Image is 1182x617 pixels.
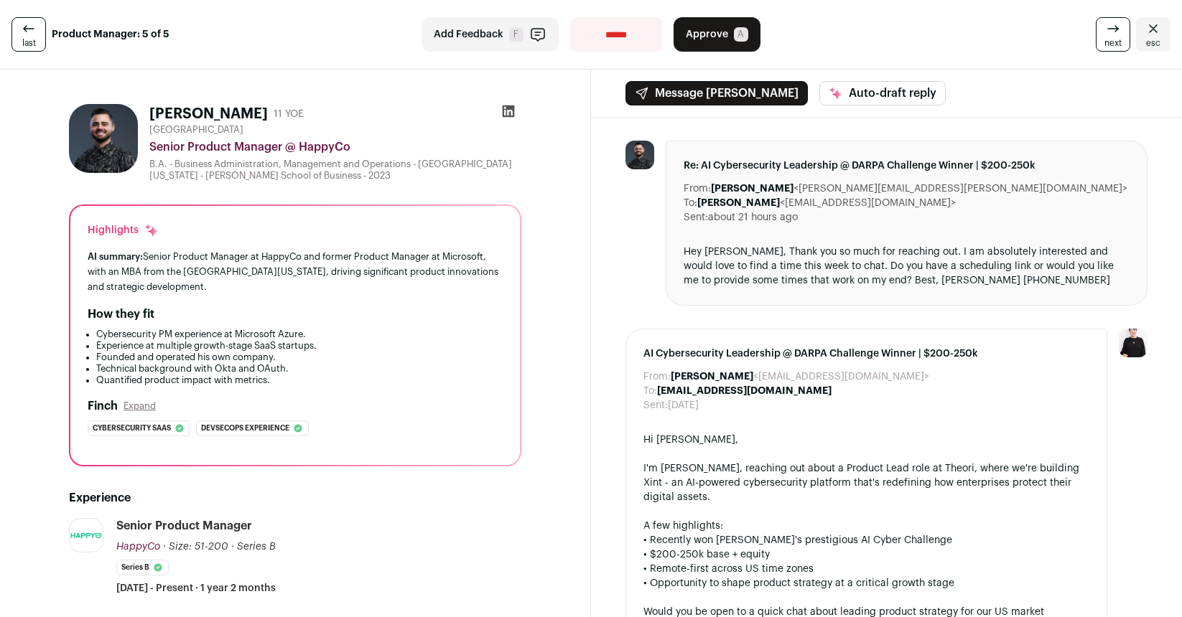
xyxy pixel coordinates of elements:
img: f035e1be7b91f4aaf2ef6c25385e81d669c93f44b754c98696bb6c6ad0346b13.jpg [625,141,654,169]
h1: [PERSON_NAME] [149,104,268,124]
span: last [22,37,36,49]
div: B.A. - Business Administration, Management and Operations - [GEOGRAPHIC_DATA][US_STATE] - [PERSON... [149,159,521,182]
a: next [1096,17,1130,52]
dt: Sent: [684,210,708,225]
div: Senior Product Manager [116,518,252,534]
dd: <[EMAIL_ADDRESS][DOMAIN_NAME]> [697,196,956,210]
dd: about 21 hours ago [708,210,798,225]
span: Devsecops experience [201,421,289,435]
span: F [509,27,523,42]
li: Technical background with Okta and OAuth. [96,363,503,375]
button: Auto-draft reply [819,81,946,105]
h2: How they fit [88,306,154,323]
li: Quantified product impact with metrics. [96,375,503,386]
strong: Product Manager: 5 of 5 [52,27,169,42]
button: Message [PERSON_NAME] [625,81,808,105]
span: Re: AI Cybersecurity Leadership @ DARPA Challenge Winner | $200-250k [684,159,1130,173]
img: fb5d7239f8a9935e5948db84bbc5914433dcc4e0a267fe608a6637482130e46f.png [70,532,103,539]
b: [EMAIL_ADDRESS][DOMAIN_NAME] [657,386,832,396]
dd: [DATE] [668,398,699,413]
a: Close [1136,17,1171,52]
h2: Experience [69,489,521,507]
li: Experience at multiple growth-stage SaaS startups. [96,340,503,352]
span: next [1104,37,1122,49]
span: [DATE] - Present · 1 year 2 months [116,581,276,595]
button: Approve A [674,17,760,52]
div: Senior Product Manager @ HappyCo [149,138,521,156]
h2: Finch [88,397,118,415]
span: HappyCo [116,542,160,552]
span: AI summary: [88,252,143,261]
dd: <[EMAIL_ADDRESS][DOMAIN_NAME]> [671,369,929,384]
span: [GEOGRAPHIC_DATA] [149,124,243,136]
span: A [734,27,748,42]
li: Founded and operated his own company. [96,352,503,363]
div: Highlights [88,223,159,237]
li: Cybersecurity PM experience at Microsoft Azure. [96,329,503,340]
span: esc [1146,37,1160,49]
div: Senior Product Manager at HappyCo and former Product Manager at Microsoft, with an MBA from the [... [88,249,503,294]
b: [PERSON_NAME] [711,184,794,194]
dt: From: [684,182,711,196]
span: Series B [237,542,276,552]
div: 11 YOE [274,107,304,121]
dt: Sent: [643,398,668,413]
li: Series B [116,560,169,575]
button: Add Feedback F [422,17,559,52]
button: Expand [124,400,156,412]
dt: To: [684,196,697,210]
img: f035e1be7b91f4aaf2ef6c25385e81d669c93f44b754c98696bb6c6ad0346b13.jpg [69,104,138,173]
span: Approve [686,27,728,42]
dt: From: [643,369,671,384]
span: · [231,540,234,554]
a: last [11,17,46,52]
b: [PERSON_NAME] [671,372,753,382]
span: Add Feedback [434,27,503,42]
img: 9240684-medium_jpg [1119,329,1148,357]
dt: To: [643,384,657,398]
div: Hey [PERSON_NAME], Thank you so much for reaching out. I am absolutely interested and would love ... [684,245,1130,288]
b: [PERSON_NAME] [697,198,780,208]
span: Cybersecurity saas [93,421,171,435]
span: AI Cybersecurity Leadership @ DARPA Challenge Winner | $200-250k [643,347,1089,361]
dd: <[PERSON_NAME][EMAIL_ADDRESS][PERSON_NAME][DOMAIN_NAME]> [711,182,1127,196]
span: · Size: 51-200 [163,542,228,552]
